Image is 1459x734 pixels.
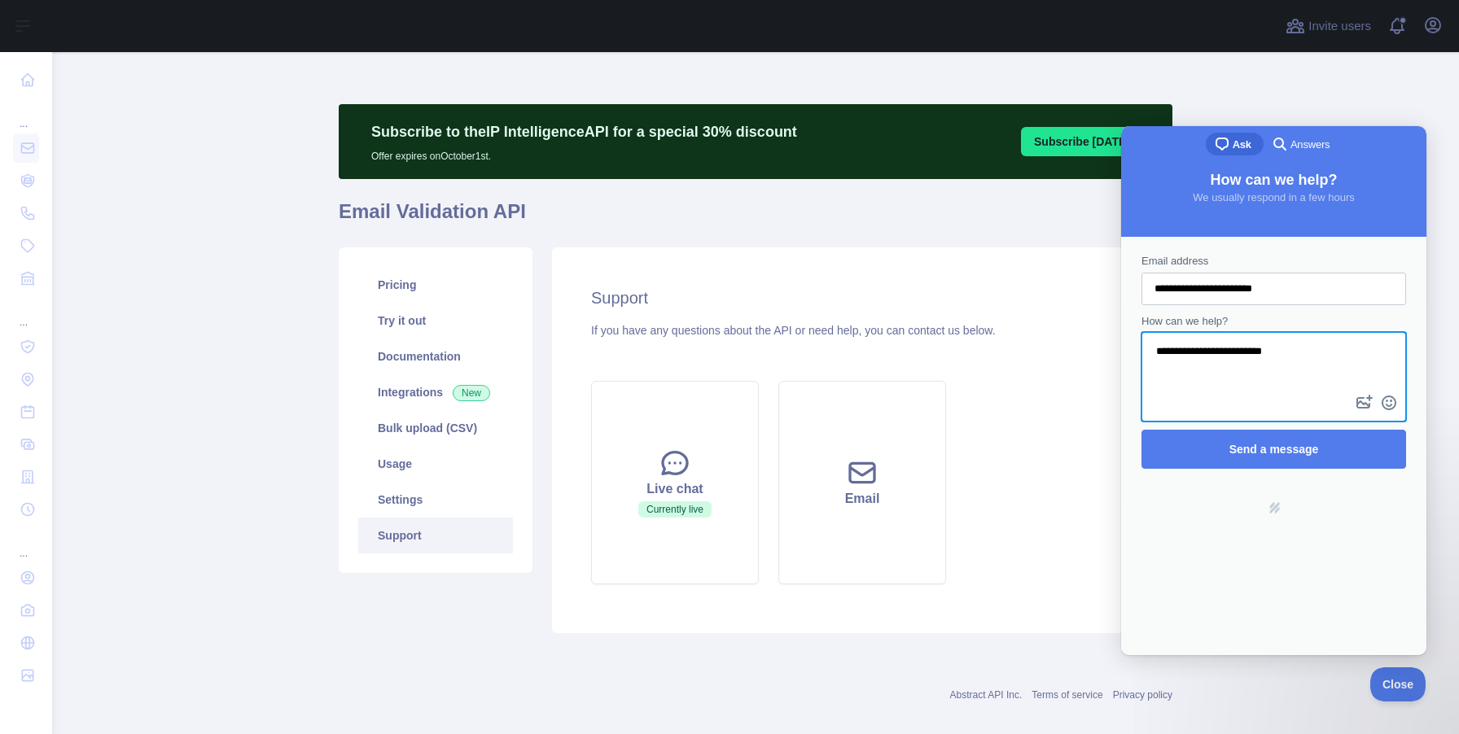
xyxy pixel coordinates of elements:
span: Currently live [638,501,712,518]
div: ... [13,98,39,130]
a: Documentation [358,339,513,374]
a: Abstract API Inc. [950,689,1023,701]
button: Live chatCurrently live [591,381,759,584]
a: Try it out [358,303,513,339]
a: Pricing [358,267,513,303]
a: Support [358,518,513,553]
a: Privacy policy [1113,689,1172,701]
div: ... [13,296,39,329]
button: Email [778,381,946,584]
a: Settings [358,482,513,518]
p: Subscribe to the IP Intelligence API for a special 30 % discount [371,120,797,143]
div: If you have any questions about the API or need help, you can contact us below. [591,322,1133,339]
div: Email [799,489,926,509]
a: Bulk upload (CSV) [358,410,513,446]
h2: Support [591,286,1133,309]
span: Invite users [1308,17,1371,36]
p: Offer expires on October 1st. [371,143,797,163]
button: Subscribe [DATE] [1021,127,1143,156]
div: ... [13,527,39,560]
span: New [453,385,490,401]
button: Invite users [1282,13,1374,39]
h1: Email Validation API [339,199,1172,238]
iframe: Help Scout Beacon - Close [1370,667,1426,701]
a: Integrations New [358,374,513,410]
a: Terms of service [1032,689,1102,701]
a: Usage [358,446,513,482]
div: Live chat [611,479,738,499]
iframe: Help Scout Beacon - Live Chat, Contact Form, and Knowledge Base [1121,126,1426,655]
